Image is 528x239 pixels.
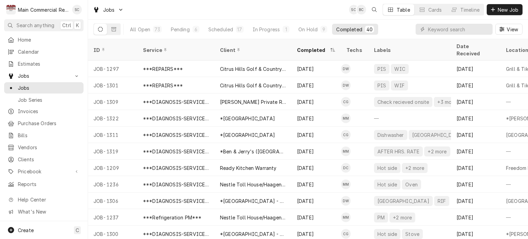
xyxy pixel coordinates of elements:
span: Reports [18,181,80,188]
div: DW [341,80,351,90]
div: [DATE] [291,160,341,176]
div: Dylan Crawford's Avatar [341,163,351,173]
div: [DATE] [291,61,341,77]
div: Dorian Wertz's Avatar [341,196,351,206]
div: Bookkeeper Main Commercial's Avatar [356,5,366,14]
div: MM [341,113,351,123]
span: Vendors [18,144,80,151]
div: Labels [374,46,445,54]
div: [DATE] [451,193,500,209]
span: C [76,227,79,234]
div: ID [93,46,131,54]
div: Mike Marchese's Avatar [341,113,351,123]
a: Purchase Orders [4,118,84,129]
div: Ready Kitchen Warranty [220,164,277,172]
span: What's New [18,208,79,215]
a: Home [4,34,84,45]
div: [DATE] [451,77,500,94]
a: Job Series [4,94,84,106]
a: Go to Help Center [4,194,84,205]
a: Calendar [4,46,84,57]
div: [DATE] [291,127,341,143]
button: View [495,24,522,35]
span: Bills [18,132,80,139]
div: [DATE] [291,193,341,209]
div: [GEOGRAPHIC_DATA] [411,131,465,139]
div: Mike Marchese's Avatar [341,180,351,189]
div: [DATE] [451,176,500,193]
div: WIF [394,82,405,89]
div: Caleb Gorton's Avatar [341,229,351,239]
div: CG [341,97,351,107]
div: Hot side [377,164,398,172]
div: Hot side [377,181,398,188]
button: Search anythingCtrlK [4,19,84,31]
div: +3 more [437,98,457,106]
div: [DATE] [451,160,500,176]
a: Jobs [4,82,84,94]
div: SC [72,5,82,14]
span: View [505,26,519,33]
a: Invoices [4,106,84,117]
a: Go to What's New [4,206,84,217]
div: WIC [394,65,406,73]
div: PIS [377,82,387,89]
a: Go to Jobs [90,4,126,15]
div: JOB-1301 [88,77,137,94]
div: 17 [237,26,242,33]
div: Mike Marchese's Avatar [341,213,351,222]
div: CG [341,130,351,140]
div: Scheduled [208,26,233,33]
div: JOB-1237 [88,209,137,226]
div: Completed [336,26,362,33]
div: 1 [284,26,288,33]
span: Jobs [103,6,115,13]
div: Completed [297,46,329,54]
div: [DATE] [451,209,500,226]
div: Caleb Gorton's Avatar [341,97,351,107]
div: Main Commercial Refrigeration Service's Avatar [6,5,16,14]
span: Estimates [18,60,80,67]
span: Jobs [18,72,70,79]
div: [DATE] [451,127,500,143]
div: [DATE] [291,209,341,226]
div: Service [143,46,208,54]
div: RIF [437,197,447,205]
div: Timeline [460,6,480,13]
div: SC [349,5,359,14]
div: JOB-1209 [88,160,137,176]
span: Calendar [18,48,80,55]
div: 40 [366,26,373,33]
div: 6 [194,26,198,33]
a: Bills [4,130,84,141]
div: Main Commercial Refrigeration Service [18,6,68,13]
div: 73 [154,26,160,33]
a: Go to Pricebook [4,166,84,177]
div: *[GEOGRAPHIC_DATA] - Culinary [220,230,286,238]
div: Cards [428,6,442,13]
a: Reports [4,178,84,190]
div: +2 more [405,164,425,172]
span: Ctrl [62,22,71,29]
div: JOB-1322 [88,110,137,127]
div: [DATE] [291,176,341,193]
div: Client [220,46,285,54]
div: [PERSON_NAME] Private Residence [220,98,286,106]
div: Citrus Hills Golf & Country Club [220,82,286,89]
div: Caleb Gorton's Avatar [341,130,351,140]
div: Dorian Wertz's Avatar [341,80,351,90]
span: Purchase Orders [18,120,80,127]
div: CG [341,229,351,239]
div: BC [356,5,366,14]
div: DW [341,196,351,206]
div: [DATE] [451,61,500,77]
a: Go to Jobs [4,70,84,82]
div: *[GEOGRAPHIC_DATA] - Culinary [220,197,286,205]
span: Create [18,227,34,233]
div: Nestle Toll House/Haagen Dazs [220,181,286,188]
span: New Job [496,6,520,13]
div: PIS [377,65,387,73]
div: Mike Marchese's Avatar [341,146,351,156]
span: Help Center [18,196,79,203]
div: Hot side [377,230,398,238]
